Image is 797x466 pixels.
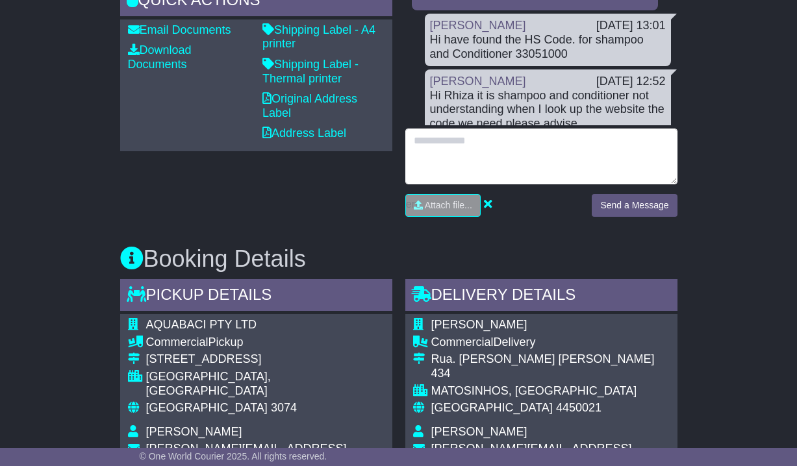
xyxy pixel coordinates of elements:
span: © One World Courier 2025. All rights reserved. [140,451,327,461]
a: [PERSON_NAME] [430,75,526,88]
div: [DATE] 13:01 [596,19,666,33]
span: Commercial [431,336,494,349]
div: MATOSINHOS, [GEOGRAPHIC_DATA] [431,384,670,399]
a: Address Label [262,127,346,140]
span: [GEOGRAPHIC_DATA] [431,401,553,414]
div: Hi have found the HS Code. for shampoo and Conditioner 33051000 [430,33,666,61]
div: [STREET_ADDRESS] [146,352,385,367]
span: 4450021 [556,401,601,414]
div: [GEOGRAPHIC_DATA], [GEOGRAPHIC_DATA] [146,370,385,398]
a: Shipping Label - Thermal printer [262,58,359,85]
div: Pickup Details [120,279,392,314]
span: AQUABACI PTY LTD [146,318,257,331]
h3: Booking Details [120,246,677,272]
span: [PERSON_NAME] [431,425,527,438]
a: Shipping Label - A4 printer [262,23,375,51]
a: Original Address Label [262,92,357,119]
div: [DATE] 12:52 [596,75,666,89]
span: [PERSON_NAME] [431,318,527,331]
span: [GEOGRAPHIC_DATA] [146,401,268,414]
a: Download Documents [128,43,192,71]
span: Commercial [146,336,209,349]
span: 3074 [271,401,297,414]
a: [PERSON_NAME] [430,19,526,32]
div: Hi Rhiza it is shampoo and conditioner not understanding when I look up the website the code we n... [430,89,666,131]
a: Email Documents [128,23,231,36]
span: [PERSON_NAME] [146,425,242,438]
div: Pickup [146,336,385,350]
div: Rua. [PERSON_NAME] [PERSON_NAME] 434 [431,352,670,380]
div: Delivery [431,336,670,350]
button: Send a Message [592,194,677,217]
div: Delivery Details [405,279,677,314]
